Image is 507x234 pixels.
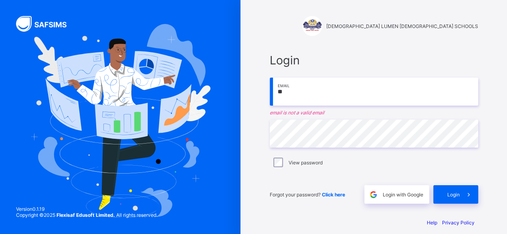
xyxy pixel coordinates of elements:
img: SAFSIMS Logo [16,16,76,32]
a: Help [427,220,437,226]
span: Forgot your password? [270,192,345,198]
span: [DEMOGRAPHIC_DATA] LUMEN [DEMOGRAPHIC_DATA] SCHOOLS [326,23,478,29]
span: Version 0.1.19 [16,206,158,212]
img: google.396cfc9801f0270233282035f929180a.svg [369,190,378,199]
img: Hero Image [30,24,210,217]
a: Privacy Policy [442,220,475,226]
label: View password [289,160,323,166]
em: email is not a valid email [270,110,478,116]
span: Login with Google [383,192,423,198]
a: Click here [322,192,345,198]
strong: Flexisaf Edusoft Limited. [57,212,115,218]
span: Login [447,192,460,198]
span: Login [270,53,478,67]
span: Copyright © 2025 All rights reserved. [16,212,158,218]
